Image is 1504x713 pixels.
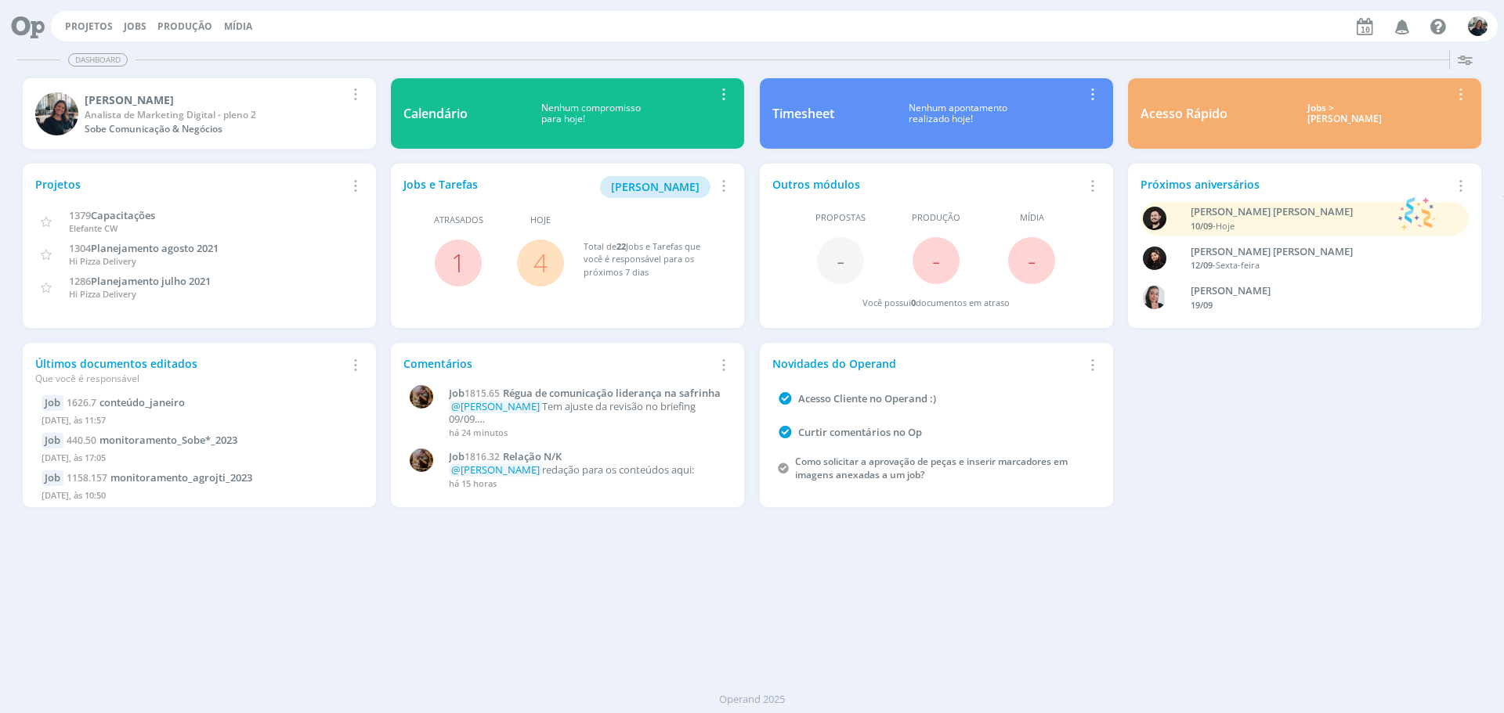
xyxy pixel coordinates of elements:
span: 10/09 [1191,220,1213,232]
span: monitoramento_Sobe*_2023 [99,433,237,447]
div: Próximos aniversários [1141,176,1451,193]
div: Nenhum compromisso para hoje! [468,103,714,125]
span: Régua de comunicação liderança na safrinha [503,386,721,400]
span: Hi Pizza Delivery [69,255,136,267]
div: Total de Jobs e Tarefas que você é responsável para os próximos 7 dias [584,240,717,279]
span: Mídia [1020,211,1044,225]
div: Timesheet [772,104,834,123]
span: Hi Pizza Delivery [69,288,136,300]
a: Projetos [65,20,113,33]
div: - [1191,259,1444,272]
button: [PERSON_NAME] [600,176,710,198]
img: M [1468,16,1488,36]
span: Hoje [530,214,551,227]
span: Planejamento agosto 2021 [91,241,219,255]
a: Curtir comentários no Op [798,425,922,439]
p: redação para os conteúdos aqui: [449,464,723,477]
span: conteúdo_janeiro [99,395,185,409]
span: Propostas [815,211,866,225]
div: Outros módulos [772,176,1083,193]
a: 1 [451,246,465,279]
div: Analista de Marketing Digital - pleno 2 [85,108,345,122]
a: 1158.157monitoramento_agrojti_2023 [67,470,252,484]
div: Caroline Fagundes Pieczarka [1191,283,1444,299]
a: [PERSON_NAME] [600,178,710,193]
span: Capacitações [91,208,155,222]
div: Últimos documentos editados [35,355,345,386]
a: Produção [157,20,212,33]
a: Acesso Cliente no Operand :) [798,391,936,405]
span: 440.50 [67,434,96,447]
span: Elefante CW [69,222,117,234]
span: 1379 [69,208,91,222]
a: 1379Capacitações [69,207,155,222]
div: Mayara Peruzzo [85,92,345,108]
img: A [410,385,433,409]
span: - [837,243,844,277]
a: TimesheetNenhum apontamentorealizado hoje! [760,78,1113,149]
span: - [932,243,940,277]
div: Calendário [403,104,468,123]
div: Comentários [403,355,714,372]
img: L [1143,247,1166,270]
span: 1816.32 [465,450,500,463]
img: M [35,92,78,135]
a: 1626.7conteúdo_janeiro [67,395,185,409]
a: 440.50monitoramento_Sobe*_2023 [67,433,237,447]
span: 1304 [69,241,91,255]
div: Jobs e Tarefas [403,176,714,198]
div: [DATE], às 17:05 [42,448,357,471]
span: Sexta-feira [1216,259,1260,271]
span: Planejamento julho 2021 [91,274,211,288]
div: [DATE], às 10:50 [42,486,357,509]
div: Luana da Silva de Andrade [1191,244,1444,260]
span: Atrasados [434,214,483,227]
span: 1815.65 [465,387,500,400]
button: Mídia [219,20,257,33]
button: Projetos [60,20,117,33]
a: 1304Planejamento agosto 2021 [69,240,219,255]
span: Produção [912,211,960,225]
button: M [1467,13,1488,40]
a: Job1815.65Régua de comunicação liderança na safrinha [449,387,723,400]
span: @[PERSON_NAME] [451,399,540,413]
div: Bruno Corralo Granata [1191,204,1390,220]
span: há 24 minutos [449,427,508,438]
p: Tem ajuste da revisão no briefing 09/09. [449,401,723,425]
a: Jobs [124,20,146,33]
img: A [410,448,433,472]
div: - [1191,220,1390,233]
div: Job [42,433,63,448]
div: Jobs > [PERSON_NAME] [1239,103,1451,125]
div: [DATE], às 11:57 [42,411,357,434]
span: [PERSON_NAME] [611,179,700,194]
div: Você possui documentos em atraso [862,297,1010,310]
img: B [1143,207,1166,230]
span: há 15 horas [449,477,497,489]
a: 4 [533,246,548,279]
div: Sobe Comunicação & Negócios [85,122,345,136]
span: Hoje [1216,220,1235,232]
div: Nenhum apontamento realizado hoje! [834,103,1083,125]
span: - [1028,243,1036,277]
span: monitoramento_agrojti_2023 [110,470,252,484]
button: Jobs [119,20,151,33]
a: Job1816.32Relação N/K [449,451,723,463]
img: C [1143,286,1166,309]
div: Que você é responsável [35,372,345,386]
a: Mídia [224,20,252,33]
span: 22 [616,240,626,252]
div: Job [42,470,63,486]
span: Dashboard [68,53,128,67]
button: Produção [153,20,217,33]
span: 0 [911,297,916,308]
span: 1158.157 [67,471,107,484]
span: @[PERSON_NAME] [451,463,540,477]
a: 1286Planejamento julho 2021 [69,273,211,288]
div: Acesso Rápido [1141,104,1227,123]
a: Como solicitar a aprovação de peças e inserir marcadores em imagens anexadas a um job? [795,455,1068,481]
div: Projetos [35,176,345,193]
span: 19/09 [1191,299,1213,311]
a: M[PERSON_NAME]Analista de Marketing Digital - pleno 2Sobe Comunicação & Negócios [23,78,376,149]
span: 1626.7 [67,396,96,409]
